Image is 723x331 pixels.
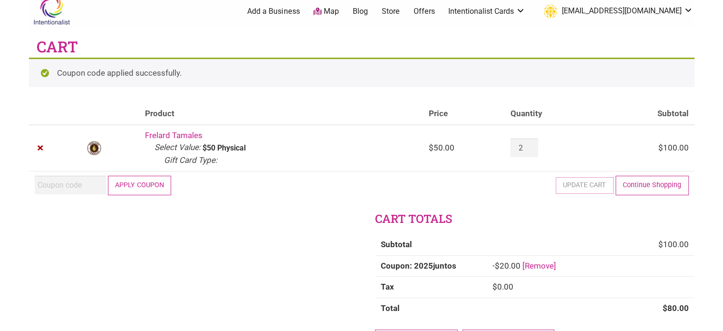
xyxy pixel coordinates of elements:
th: Coupon: 2025juntos [375,255,487,277]
p: Physical [217,144,246,152]
a: Intentionalist Cards [448,6,525,17]
div: Coupon code applied successfully. [29,58,694,88]
td: - [487,255,694,277]
a: Map [313,6,339,17]
th: Product [139,103,423,125]
li: pdbsailor@gmail.com [539,3,693,20]
span: $ [658,143,663,152]
span: $ [663,303,667,313]
a: Remove Frelard Tamales from cart [35,142,47,154]
span: $ [492,282,497,291]
a: Offers [414,6,435,17]
bdi: 100.00 [658,240,689,249]
p: $50 [202,144,215,152]
h1: Cart [37,36,78,58]
h2: Cart totals [375,211,694,227]
button: Update cart [556,177,614,193]
span: $ [429,143,434,152]
a: Continue Shopping [616,176,689,195]
th: Tax [375,276,487,298]
bdi: 100.00 [658,143,689,152]
a: Remove 2025juntos coupon [522,261,556,271]
a: Frelard Tamales [145,130,202,140]
a: Store [382,6,400,17]
input: Product quantity [511,139,538,157]
th: Price [423,103,505,125]
bdi: 80.00 [663,303,689,313]
input: Coupon code [35,176,106,194]
th: Total [375,298,487,319]
dt: Gift Card Type: [164,154,217,167]
a: [EMAIL_ADDRESS][DOMAIN_NAME] [539,3,693,20]
bdi: 0.00 [492,282,513,291]
th: Subtotal [600,103,694,125]
button: Apply coupon [108,176,172,195]
img: Frelard Tamales logo [87,140,102,156]
a: Blog [353,6,368,17]
span: $ [495,261,500,271]
span: $ [658,240,663,249]
bdi: 50.00 [429,143,454,152]
span: 20.00 [495,261,521,271]
a: Add a Business [247,6,299,17]
dt: Select Value: [154,141,201,154]
th: Quantity [505,103,600,125]
th: Subtotal [375,234,487,255]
